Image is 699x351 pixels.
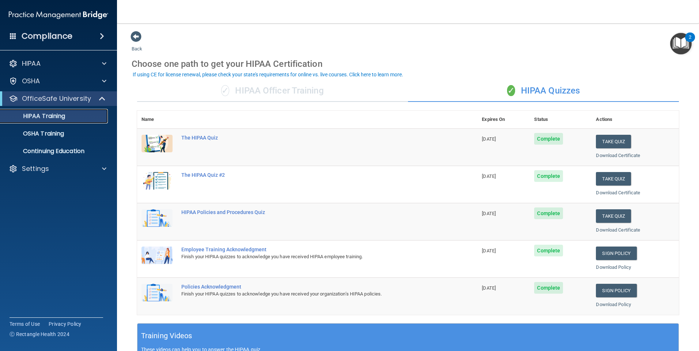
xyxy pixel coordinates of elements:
[5,148,105,155] p: Continuing Education
[530,111,592,129] th: Status
[596,172,631,186] button: Take Quiz
[137,80,408,102] div: HIPAA Officer Training
[10,331,69,338] span: Ⓒ Rectangle Health 2024
[132,37,142,51] a: Back
[9,77,106,85] a: OSHA
[592,111,679,129] th: Actions
[507,85,515,96] span: ✓
[181,247,441,252] div: Employee Training Acknowledgment
[181,135,441,141] div: The HIPAA Quiz
[181,252,441,261] div: Finish your HIPAA quizzes to acknowledge you have received HIPAA employee training.
[408,80,679,102] div: HIPAA Quizzes
[596,135,631,148] button: Take Quiz
[482,248,496,253] span: [DATE]
[482,173,496,179] span: [DATE]
[49,320,82,328] a: Privacy Policy
[181,284,441,290] div: Policies Acknowledgment
[22,77,40,85] p: OSHA
[534,170,563,182] span: Complete
[132,53,684,75] div: Choose one path to get your HIPAA Certification
[482,136,496,142] span: [DATE]
[482,211,496,216] span: [DATE]
[9,164,106,173] a: Settings
[534,282,563,294] span: Complete
[9,59,106,68] a: HIPAA
[132,71,404,78] button: If using CE for license renewal, please check your state's requirements for online vs. live cours...
[181,209,441,215] div: HIPAA Policies and Procedures Quiz
[596,284,636,297] a: Sign Policy
[596,190,640,195] a: Download Certificate
[10,320,40,328] a: Terms of Use
[22,164,49,173] p: Settings
[133,72,403,77] div: If using CE for license renewal, please check your state's requirements for online vs. live cours...
[596,153,640,158] a: Download Certificate
[534,245,563,256] span: Complete
[9,94,106,103] a: OfficeSafe University
[596,264,631,270] a: Download Policy
[596,209,631,223] button: Take Quiz
[596,302,631,307] a: Download Policy
[5,130,64,137] p: OSHA Training
[22,31,72,41] h4: Compliance
[534,133,563,145] span: Complete
[181,172,441,178] div: The HIPAA Quiz #2
[670,33,692,54] button: Open Resource Center, 2 new notifications
[477,111,530,129] th: Expires On
[482,285,496,291] span: [DATE]
[221,85,229,96] span: ✓
[9,8,108,22] img: PMB logo
[596,227,640,233] a: Download Certificate
[534,207,563,219] span: Complete
[181,290,441,298] div: Finish your HIPAA quizzes to acknowledge you have received your organization’s HIPAA policies.
[22,94,91,103] p: OfficeSafe University
[596,247,636,260] a: Sign Policy
[141,329,192,342] h5: Training Videos
[5,112,65,120] p: HIPAA Training
[689,37,691,47] div: 2
[22,59,41,68] p: HIPAA
[137,111,177,129] th: Name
